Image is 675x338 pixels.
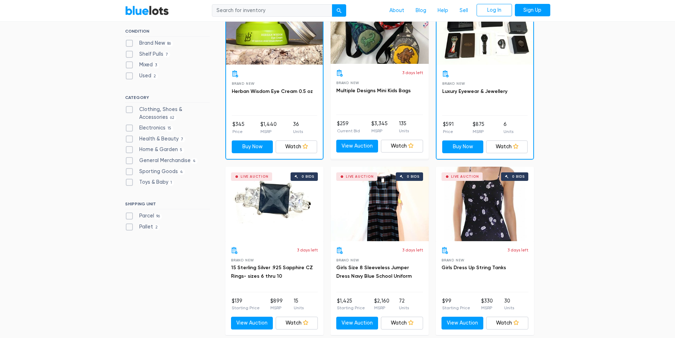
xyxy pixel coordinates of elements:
[232,305,260,311] p: Starting Price
[442,140,484,153] a: Buy Now
[125,29,210,37] h6: CONDITION
[486,140,528,153] a: Watch
[151,73,158,79] span: 2
[336,317,378,329] a: View Auction
[337,297,365,311] li: $1,425
[293,121,303,135] li: 36
[125,157,198,165] label: General Merchandise
[473,121,484,135] li: $875
[302,175,314,178] div: 0 bids
[165,41,173,46] span: 86
[232,82,255,85] span: Brand New
[125,95,210,103] h6: CATEGORY
[178,169,185,175] span: 4
[294,305,304,311] p: Units
[515,4,550,17] a: Sign Up
[125,168,185,176] label: Sporting Goods
[512,175,525,178] div: 0 bids
[443,128,454,135] p: Price
[125,135,186,143] label: Health & Beauty
[232,297,260,311] li: $139
[232,88,313,94] a: Herban Wisdom Eye Cream 0.5 oz
[504,297,514,311] li: 30
[270,305,283,311] p: MSRP
[384,4,410,17] a: About
[270,297,283,311] li: $899
[402,70,423,76] p: 3 days left
[153,225,160,230] span: 2
[504,121,513,135] li: 6
[381,317,423,329] a: Watch
[125,178,174,186] label: Toys & Baby
[454,4,474,17] a: Sell
[336,140,378,153] a: View Auction
[276,317,318,329] a: Watch
[402,247,423,253] p: 3 days left
[125,124,174,132] label: Electronics
[451,175,479,178] div: Live Auction
[125,50,170,58] label: Shelf Pulls
[442,297,470,311] li: $99
[125,212,162,220] label: Parcel
[337,120,360,134] li: $259
[507,247,528,253] p: 3 days left
[178,148,185,153] span: 5
[374,305,389,311] p: MSRP
[486,317,528,329] a: Watch
[481,297,493,311] li: $330
[442,82,465,85] span: Brand New
[399,120,409,134] li: 135
[125,223,160,231] label: Pallet
[336,258,359,262] span: Brand New
[442,305,470,311] p: Starting Price
[441,317,484,329] a: View Auction
[374,297,389,311] li: $2,160
[231,317,273,329] a: View Auction
[154,214,162,220] span: 96
[297,247,318,253] p: 3 days left
[346,175,374,178] div: Live Auction
[212,4,332,17] input: Search for inventory
[337,305,365,311] p: Starting Price
[443,121,454,135] li: $591
[225,167,324,241] a: Live Auction 0 bids
[441,265,506,271] a: Girls Dress Up String Tanks
[294,297,304,311] li: 15
[336,81,359,85] span: Brand New
[260,128,277,135] p: MSRP
[125,146,185,154] label: Home & Garden
[399,305,409,311] p: Units
[232,128,244,135] p: Price
[371,128,388,134] p: MSRP
[442,88,507,94] a: Luxury Eyewear & Jewellery
[410,4,432,17] a: Blog
[153,63,159,68] span: 3
[168,180,174,186] span: 1
[163,52,170,57] span: 7
[504,128,513,135] p: Units
[477,4,512,17] a: Log In
[241,175,269,178] div: Live Auction
[336,265,412,279] a: Girls Size 8 Sleeveless Jumper Dress Navy Blue School Uniform
[168,115,177,121] span: 62
[165,126,174,131] span: 15
[125,106,210,121] label: Clothing, Shoes & Accessories
[125,5,169,16] a: BlueLots
[481,305,493,311] p: MSRP
[399,297,409,311] li: 72
[260,121,277,135] li: $1,440
[125,39,173,47] label: Brand New
[441,258,465,262] span: Brand New
[504,305,514,311] p: Units
[432,4,454,17] a: Help
[125,201,210,209] h6: SHIPPING UNIT
[125,61,159,69] label: Mixed
[125,72,158,80] label: Used
[371,120,388,134] li: $3,345
[276,140,317,153] a: Watch
[179,137,186,142] span: 7
[293,128,303,135] p: Units
[331,167,429,241] a: Live Auction 0 bids
[232,140,273,153] a: Buy Now
[407,175,420,178] div: 0 bids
